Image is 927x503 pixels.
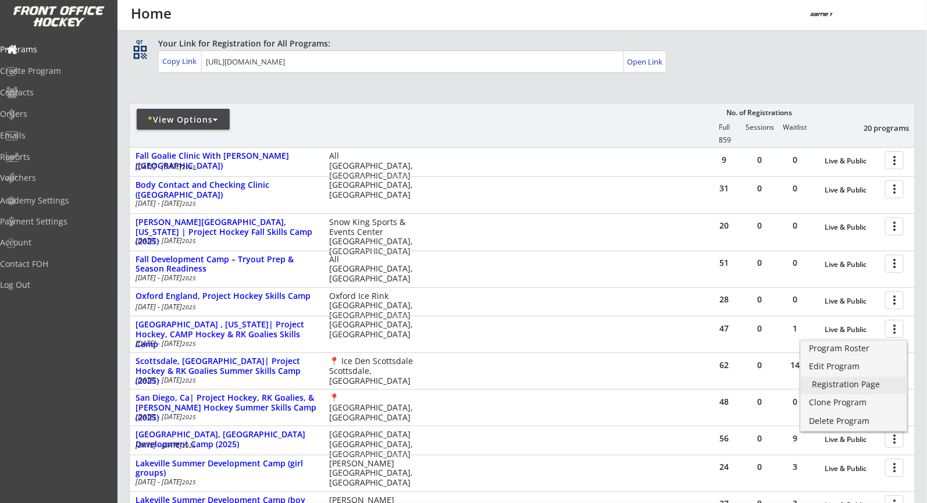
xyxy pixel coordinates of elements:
[707,324,741,333] div: 47
[885,291,904,309] button: more_vert
[778,123,812,131] div: Waitlist
[742,184,777,192] div: 0
[162,56,199,66] div: Copy Link
[742,463,777,471] div: 0
[329,217,420,256] div: Snow King Sports & Events Center [GEOGRAPHIC_DATA], [GEOGRAPHIC_DATA]
[707,434,741,443] div: 56
[825,186,879,194] div: Live & Public
[136,237,313,244] div: [DATE] - [DATE]
[778,222,812,230] div: 0
[182,478,196,486] em: 2025
[885,430,904,448] button: more_vert
[136,200,313,207] div: [DATE] - [DATE]
[329,356,420,386] div: 📍 Ice Den Scottsdale Scottsdale, [GEOGRAPHIC_DATA]
[182,340,196,348] em: 2025
[182,199,196,208] em: 2025
[742,324,777,333] div: 0
[136,393,317,422] div: San Diego, Ca| Project Hockey, RK Goalies, & [PERSON_NAME] Hockey Summer Skills Camp (2025)
[136,377,313,384] div: [DATE] - [DATE]
[182,441,196,450] em: 2025
[329,151,420,180] div: All [GEOGRAPHIC_DATA], [GEOGRAPHIC_DATA]
[136,459,317,479] div: Lakeville Summer Development Camp (girl groups)
[778,361,812,369] div: 14
[825,223,879,231] div: Live & Public
[136,479,313,486] div: [DATE] - [DATE]
[849,123,910,133] div: 20 programs
[742,398,777,406] div: 0
[742,156,777,164] div: 0
[825,261,879,269] div: Live & Public
[136,340,313,347] div: [DATE] - [DATE]
[778,324,812,333] div: 1
[136,442,313,449] div: [DATE] - [DATE]
[329,393,420,422] div: 📍 [GEOGRAPHIC_DATA], [GEOGRAPHIC_DATA]
[778,295,812,304] div: 0
[885,151,904,169] button: more_vert
[182,376,196,384] em: 2025
[182,237,196,245] em: 2025
[707,222,741,230] div: 20
[329,180,420,200] div: [GEOGRAPHIC_DATA], [GEOGRAPHIC_DATA]
[707,184,741,192] div: 31
[137,114,230,126] div: View Options
[885,255,904,273] button: more_vert
[723,109,796,117] div: No. of Registrations
[778,398,812,406] div: 0
[158,38,879,49] div: Your Link for Registration for All Programs:
[778,434,812,443] div: 9
[136,291,317,301] div: Oxford England, Project Hockey Skills Camp
[627,53,664,70] a: Open Link
[742,295,777,304] div: 0
[707,123,742,131] div: Full
[825,436,879,444] div: Live & Public
[801,359,908,376] a: Edit Program
[182,163,196,171] em: 2025
[825,157,879,165] div: Live & Public
[182,413,196,421] em: 2025
[627,57,664,67] div: Open Link
[136,320,317,349] div: [GEOGRAPHIC_DATA] , [US_STATE]| Project Hockey, CAMP Hockey & RK Goalies Skills Camp
[329,430,420,459] div: [GEOGRAPHIC_DATA] [GEOGRAPHIC_DATA], [GEOGRAPHIC_DATA]
[136,255,317,274] div: Fall Development Camp – Tryout Prep & Season Readiness
[707,295,741,304] div: 28
[133,38,147,45] div: qr
[801,377,908,394] a: Registration Page
[812,380,896,388] div: Registration Page
[707,156,741,164] div: 9
[810,362,899,370] div: Edit Program
[136,413,313,420] div: [DATE] - [DATE]
[329,291,420,320] div: Oxford Ice Rink [GEOGRAPHIC_DATA], [GEOGRAPHIC_DATA]
[136,217,317,247] div: [PERSON_NAME][GEOGRAPHIC_DATA], [US_STATE] | Project Hockey Fall Skills Camp (2025)
[131,44,149,61] button: qr_code
[778,156,812,164] div: 0
[136,356,317,386] div: Scottsdale, [GEOGRAPHIC_DATA]| Project Hockey & RK Goalies Summer Skills Camp (2025)
[182,274,196,282] em: 2025
[136,163,313,170] div: [DATE] - [DATE]
[742,434,777,443] div: 0
[707,361,741,369] div: 62
[136,274,313,281] div: [DATE] - [DATE]
[778,463,812,471] div: 3
[810,398,899,406] div: Clone Program
[329,320,420,340] div: [GEOGRAPHIC_DATA], [GEOGRAPHIC_DATA]
[778,184,812,192] div: 0
[743,123,778,131] div: Sessions
[329,459,420,488] div: [PERSON_NAME][GEOGRAPHIC_DATA], [GEOGRAPHIC_DATA]
[136,430,317,450] div: [GEOGRAPHIC_DATA], [GEOGRAPHIC_DATA] Development Camp (2025)
[182,303,196,311] em: 2025
[742,222,777,230] div: 0
[707,259,741,267] div: 51
[778,259,812,267] div: 0
[801,341,908,358] a: Program Roster
[825,326,879,334] div: Live & Public
[810,417,899,425] div: Delete Program
[329,255,420,284] div: All [GEOGRAPHIC_DATA], [GEOGRAPHIC_DATA]
[742,361,777,369] div: 0
[707,398,741,406] div: 48
[136,180,317,200] div: Body Contact and Checking Clinic ([GEOGRAPHIC_DATA])
[708,136,743,144] div: 859
[825,465,879,473] div: Live & Public
[810,344,899,352] div: Program Roster
[885,180,904,198] button: more_vert
[885,217,904,236] button: more_vert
